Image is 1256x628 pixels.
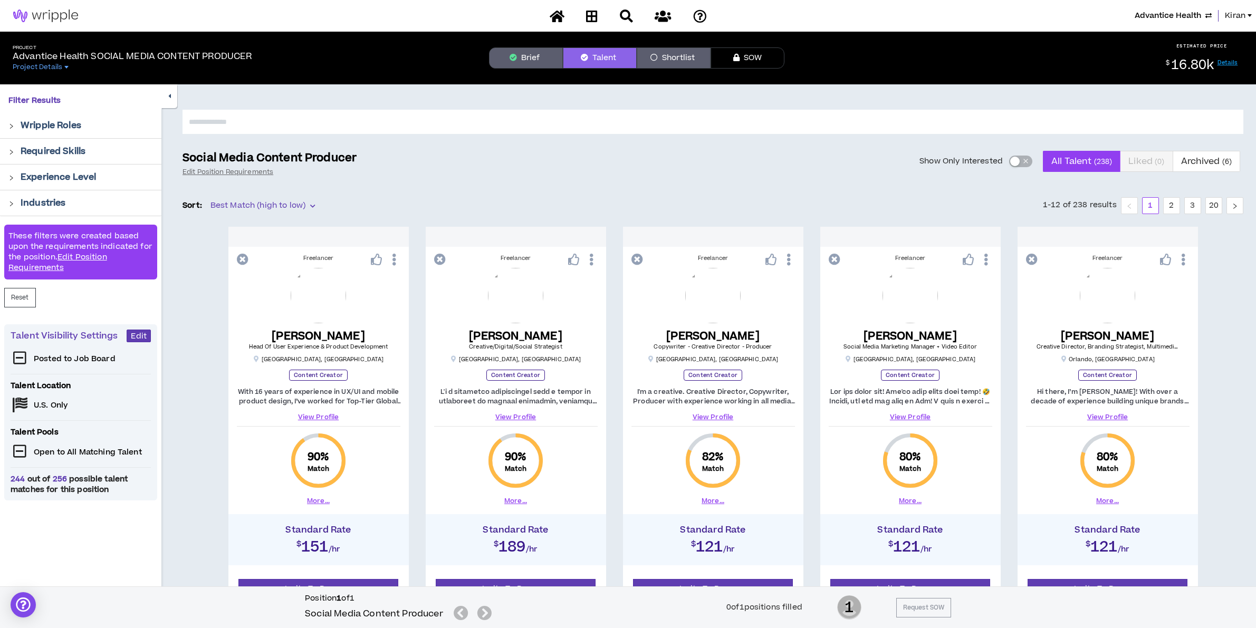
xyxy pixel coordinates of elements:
p: Filter Results [8,95,153,107]
button: Show Only Interested [1009,156,1032,167]
button: Invite To Propose(candidate will be contacted to review brief) [238,579,399,609]
span: /hr [526,544,538,555]
span: Head Of User Experience & Product Development [249,343,388,351]
button: Talent [563,47,637,69]
h2: $121 [826,535,995,554]
h4: Standard Rate [826,525,995,535]
p: Sort: [183,200,202,211]
button: Invite To Propose(candidate will be contacted to review brief) [436,579,596,609]
small: Match [308,465,330,473]
a: Edit Position Requirements [8,252,107,273]
img: hdubDk9jJtqQzjeuOwhAcWBc1we6VmSLH5wMRCN9.png [291,268,346,323]
h5: [PERSON_NAME] [249,330,388,343]
p: Lor ips dolor sit! Ame'co adip elits doei temp! 🤣 Incidi, utl etd mag aliq en Adm! V quis n exerc... [829,387,992,406]
a: View Profile [631,412,795,422]
span: 90 % [308,450,329,465]
a: 3 [1185,198,1201,214]
p: [GEOGRAPHIC_DATA] , [GEOGRAPHIC_DATA] [450,355,581,363]
span: Creative Director, Branding Strategist, Multimedia Specialist [1037,343,1207,351]
span: 1 [837,594,861,621]
span: 90 % [505,450,526,465]
button: Advantice Health [1135,10,1212,22]
a: View Profile [237,412,400,422]
p: Content Creator [684,370,742,381]
span: Kiran [1225,10,1245,22]
p: Wripple Roles [21,119,81,132]
button: Invite To Propose(candidate will be contacted to review brief) [830,579,991,609]
p: Advantice Health SOCIAL MEDIA CONTENT PRODUCER [13,50,252,63]
button: Shortlist [637,47,711,69]
a: 1 [1143,198,1158,214]
h6: Position of 1 [305,593,496,604]
span: All Talent [1051,149,1112,174]
span: 16.80k [1171,56,1214,74]
div: Freelancer [237,254,400,263]
div: Open Intercom Messenger [11,592,36,617]
span: Archived [1181,149,1232,174]
small: ( 0 ) [1155,157,1164,167]
button: More... [899,496,922,506]
h4: Standard Rate [234,525,404,535]
span: Liked [1128,149,1164,174]
span: right [8,149,14,155]
button: Invite To Propose(candidate will be contacted to review brief) [633,579,793,609]
small: Match [1097,465,1119,473]
p: I'm a creative. Creative Director, Copywriter, Producer with experience working in all media. Soc... [631,387,795,406]
div: Freelancer [434,254,598,263]
img: dMeJdPMvhDZNQvhr0Us81Gc7zPwSwGe4fPMCTFQr.png [488,268,543,323]
p: Talent Visibility Settings [11,330,127,342]
span: Creative/Digital/Social Strategist [469,343,562,351]
span: 256 [50,474,69,485]
button: More... [307,496,330,506]
small: Match [505,465,527,473]
h5: [PERSON_NAME] [843,330,977,343]
span: 80 % [899,450,921,465]
span: Invite To Propose [1074,583,1142,594]
span: out of possible talent matches for this position [11,474,151,495]
p: Industries [21,197,65,209]
small: Match [702,465,724,473]
p: Posted to Job Board [34,354,116,364]
button: left [1121,197,1138,214]
p: Orlando , [GEOGRAPHIC_DATA] [1060,355,1155,363]
li: 2 [1163,197,1180,214]
p: Content Creator [881,370,939,381]
li: 1 [1142,197,1159,214]
a: View Profile [1026,412,1190,422]
span: Invite To Propose [877,583,944,594]
p: ESTIMATED PRICE [1176,43,1228,49]
a: Edit Position Requirements [183,168,273,176]
li: 1-12 of 238 results [1043,197,1117,214]
p: [GEOGRAPHIC_DATA] , [GEOGRAPHIC_DATA] [648,355,779,363]
h5: Project [13,45,252,51]
button: Invite To Propose(candidate will be contacted to review brief) [1028,579,1188,609]
span: Social Media Marketing Manager + Video Editor [843,343,977,351]
span: right [1232,203,1238,209]
button: SOW [711,47,784,69]
h5: [PERSON_NAME] [1037,330,1179,343]
span: Copywriter - Creative Director - Producer [654,343,772,351]
li: Previous Page [1121,197,1138,214]
p: Content Creator [289,370,348,381]
a: 2 [1164,198,1180,214]
li: 20 [1205,197,1222,214]
div: Freelancer [1026,254,1190,263]
button: Edit [127,330,151,342]
p: Social Media Content Producer [183,151,357,166]
small: ( 238 ) [1094,157,1113,167]
h4: Standard Rate [431,525,601,535]
span: Best Match (high to low) [210,198,315,214]
span: /hr [723,544,735,555]
span: Project Details [13,63,62,71]
a: Details [1217,59,1238,66]
p: With 16 years of experience in UX/UI and mobile product design, I’ve worked for Top-Tier Global c... [237,387,400,406]
h2: $189 [431,535,601,554]
div: Freelancer [829,254,992,263]
button: Request SOW [896,598,951,617]
h2: $121 [628,535,798,554]
span: Advantice Health [1135,10,1201,22]
span: right [8,201,14,207]
h5: [PERSON_NAME] [654,330,772,343]
button: More... [702,496,724,506]
p: Content Creator [486,370,545,381]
